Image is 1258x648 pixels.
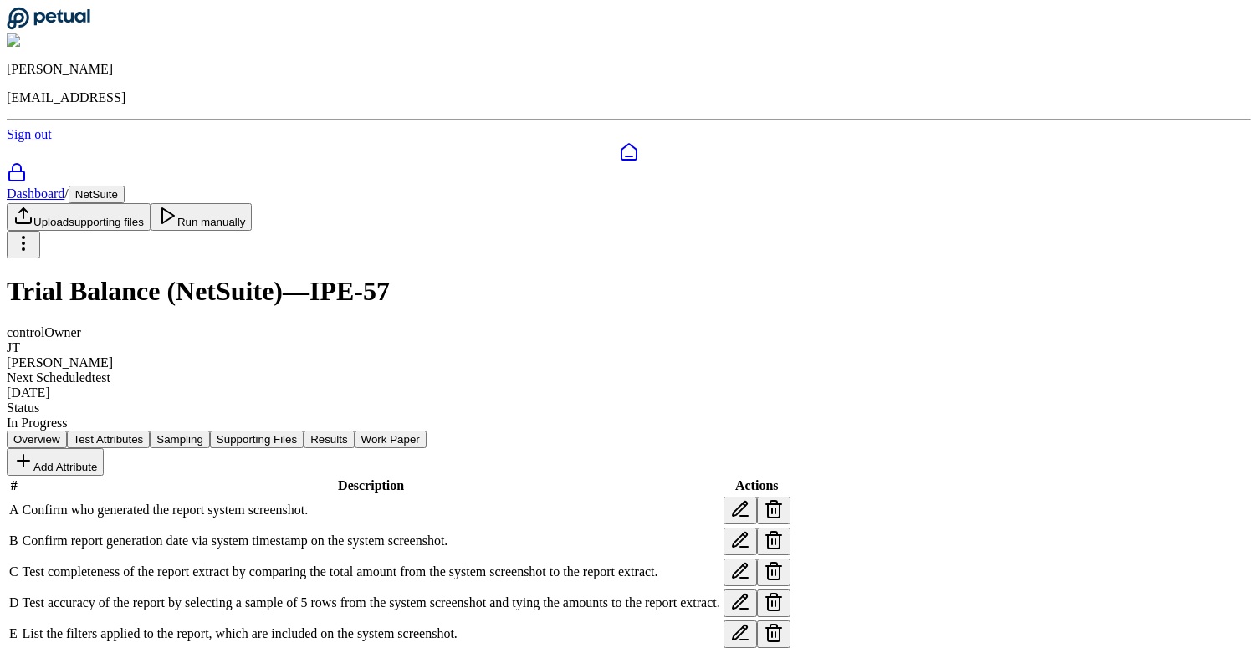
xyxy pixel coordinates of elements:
[724,559,757,586] button: Edit test attribute
[7,431,67,448] button: Overview
[7,385,1251,401] div: [DATE]
[7,142,1251,162] a: Dashboard
[757,528,790,555] button: Delete test attribute
[7,186,64,201] a: Dashboard
[7,448,104,476] button: Add Attribute
[724,528,757,555] button: Edit test attribute
[7,127,52,141] a: Sign out
[8,477,20,494] th: #
[757,620,790,648] button: Delete test attribute
[7,33,87,48] img: Snir Kodesh
[67,431,151,448] button: Test Attributes
[7,325,1251,340] div: control Owner
[724,589,757,617] button: Edit test attribute
[7,416,1251,431] div: In Progress
[7,355,113,370] span: [PERSON_NAME]
[9,626,18,640] span: E
[757,589,790,617] button: Delete test attribute
[210,431,304,448] button: Supporting Files
[9,503,19,517] span: A
[7,62,1251,77] p: [PERSON_NAME]
[9,595,19,610] span: D
[757,559,790,586] button: Delete test attribute
[7,276,1251,307] h1: Trial Balance (NetSuite) — IPE-57
[7,90,1251,105] p: [EMAIL_ADDRESS]
[757,497,790,524] button: Delete test attribute
[7,431,1251,448] nav: Tabs
[7,401,1251,416] div: Status
[23,533,448,548] span: Confirm report generation date via system timestamp on the system screenshot.
[23,564,658,579] span: Test completeness of the report extract by comparing the total amount from the system screenshot ...
[7,340,20,355] span: JT
[9,533,18,548] span: B
[23,595,720,610] span: Test accuracy of the report by selecting a sample of 5 rows from the system screenshot and tying ...
[22,477,721,494] th: Description
[7,162,1251,186] a: SOC
[23,503,309,517] span: Confirm who generated the report system screenshot.
[150,431,210,448] button: Sampling
[9,564,18,579] span: C
[7,18,90,33] a: Go to Dashboard
[355,431,427,448] button: Work Paper
[724,497,757,524] button: Edit test attribute
[23,626,458,640] span: List the filters applied to the report, which are included on the system screenshot.
[69,186,125,203] button: NetSuite
[7,203,151,231] button: Uploadsupporting files
[7,370,1251,385] div: Next Scheduled test
[724,620,757,648] button: Edit test attribute
[7,186,1251,203] div: /
[723,477,791,494] th: Actions
[304,431,354,448] button: Results
[151,203,253,231] button: Run manually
